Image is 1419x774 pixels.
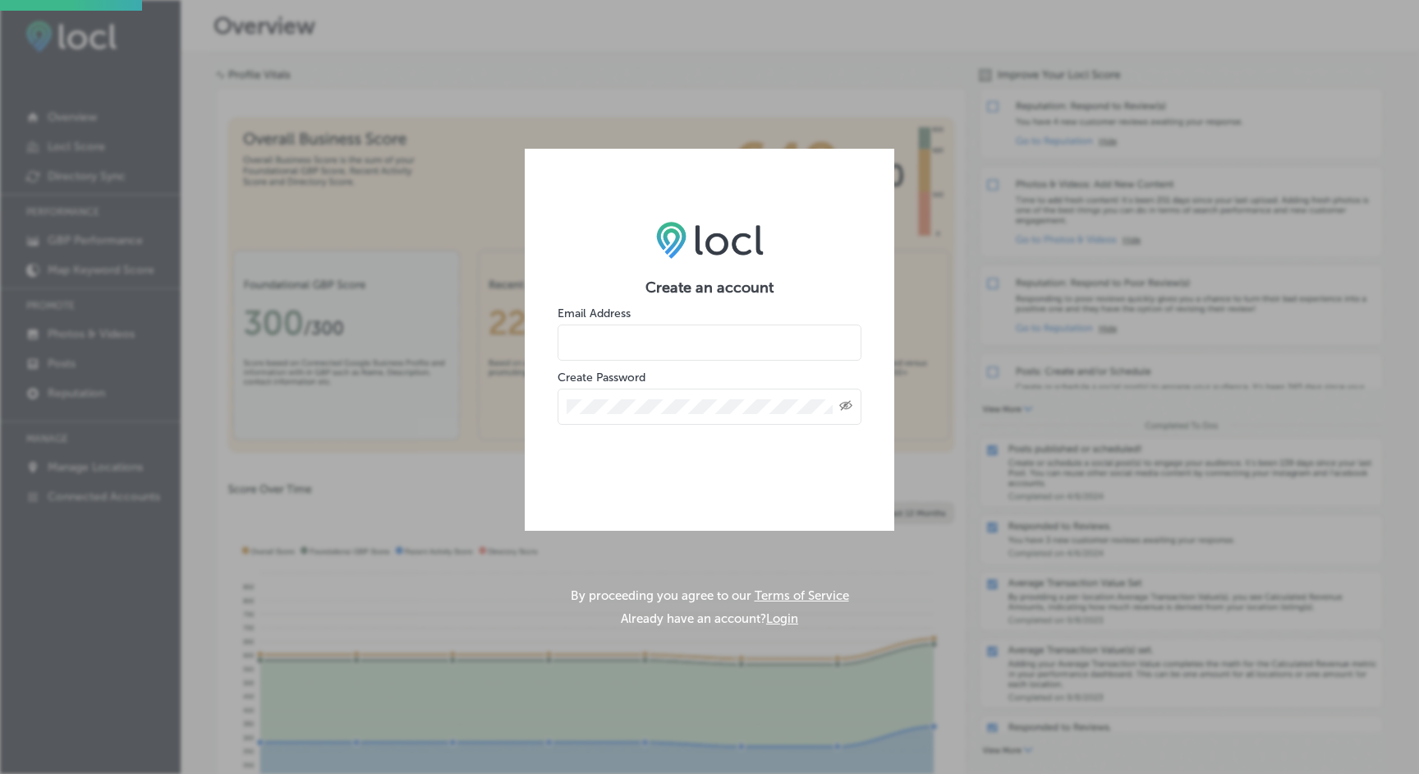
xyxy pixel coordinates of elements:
[558,279,861,297] h2: Create an account
[558,306,631,320] label: Email Address
[755,588,849,603] a: Terms of Service
[766,611,798,626] button: Login
[558,371,645,385] label: Create Password
[571,588,849,603] p: By proceeding you agree to our
[621,611,798,626] p: Already have an account?
[839,399,852,414] span: Toggle password visibility
[656,221,764,259] img: LOCL logo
